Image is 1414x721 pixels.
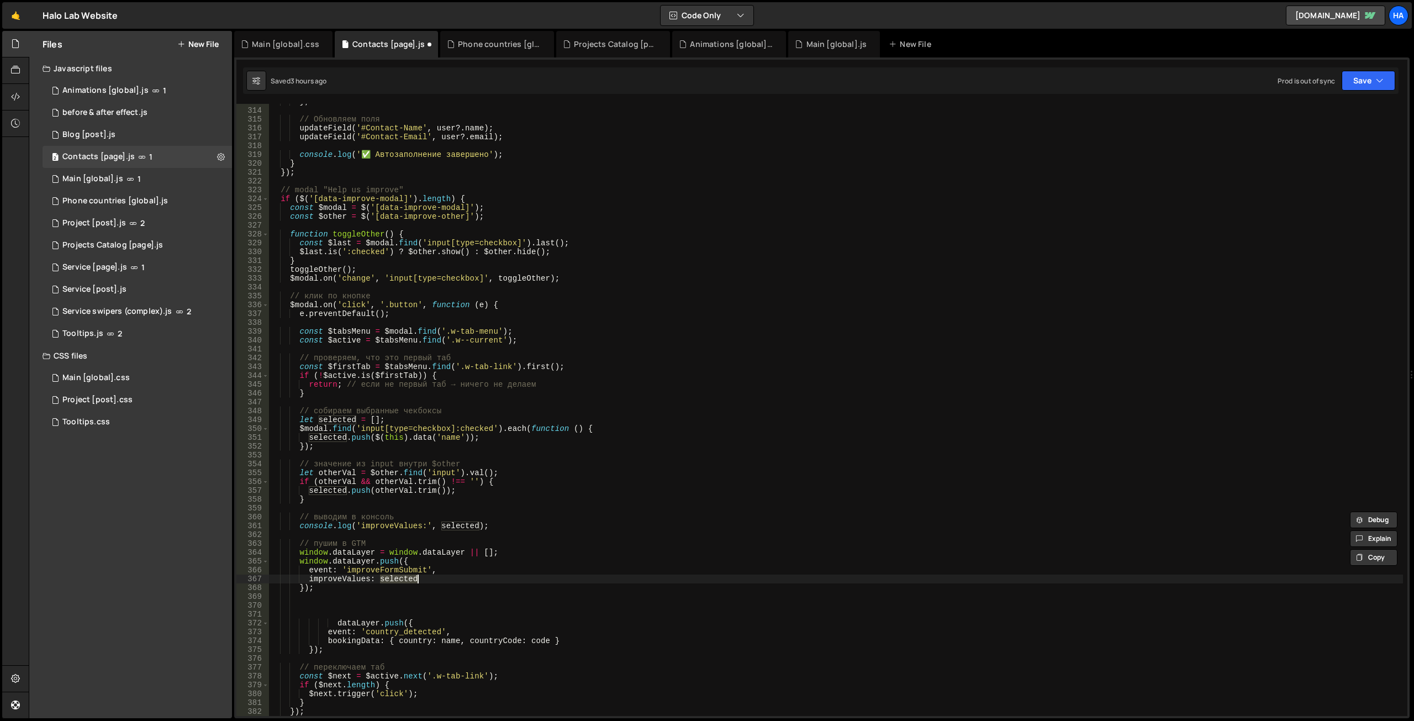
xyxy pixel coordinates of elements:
[236,504,269,513] div: 359
[236,557,269,566] div: 365
[62,395,133,405] div: Project [post].css
[236,133,269,141] div: 317
[236,309,269,318] div: 337
[236,592,269,601] div: 369
[1278,76,1335,86] div: Prod is out of sync
[118,329,122,338] span: 2
[62,285,126,294] div: Service [post].js
[236,690,269,698] div: 380
[43,9,118,22] div: Halo Lab Website
[138,175,141,183] span: 1
[62,152,135,162] div: Contacts [page].js
[29,57,232,80] div: Javascript files
[236,495,269,504] div: 358
[236,530,269,539] div: 362
[43,411,232,433] div: 826/18335.css
[236,159,269,168] div: 320
[62,373,130,383] div: Main [global].css
[236,345,269,354] div: 341
[236,221,269,230] div: 327
[236,619,269,628] div: 372
[1350,549,1397,566] button: Copy
[62,218,126,228] div: Project [post].js
[236,186,269,194] div: 323
[43,389,232,411] div: 826/9226.css
[62,329,103,339] div: Tooltips.js
[690,39,773,50] div: Animations [global].js
[236,433,269,442] div: 351
[236,239,269,248] div: 329
[29,345,232,367] div: CSS files
[236,548,269,557] div: 364
[1389,6,1408,25] a: Ha
[2,2,29,29] a: 🤙
[236,424,269,433] div: 350
[236,663,269,672] div: 377
[236,301,269,309] div: 336
[236,698,269,707] div: 381
[236,327,269,336] div: 339
[236,292,269,301] div: 335
[236,513,269,522] div: 360
[187,307,191,316] span: 2
[236,212,269,221] div: 326
[43,234,232,256] div: 826/10093.js
[236,150,269,159] div: 319
[236,371,269,380] div: 344
[149,152,152,161] span: 1
[236,654,269,663] div: 376
[62,108,147,118] div: before & after effect.js
[236,707,269,716] div: 382
[43,367,232,389] div: 826/3053.css
[236,265,269,274] div: 332
[1342,71,1395,91] button: Save
[236,522,269,530] div: 361
[43,256,232,278] div: 826/10500.js
[62,307,172,317] div: Service swipers (complex).js
[291,76,327,86] div: 3 hours ago
[236,141,269,150] div: 318
[236,601,269,610] div: 370
[352,39,425,50] div: Contacts [page].js
[43,124,232,146] div: 826/3363.js
[236,636,269,645] div: 374
[236,681,269,690] div: 379
[177,40,219,49] button: New File
[236,203,269,212] div: 325
[43,80,232,102] div: 826/2754.js
[236,451,269,460] div: 353
[62,174,123,184] div: Main [global].js
[271,76,327,86] div: Saved
[236,354,269,362] div: 342
[236,610,269,619] div: 371
[236,256,269,265] div: 331
[236,124,269,133] div: 316
[236,362,269,371] div: 343
[236,177,269,186] div: 322
[43,102,232,124] div: 826/19389.js
[62,417,110,427] div: Tooltips.css
[163,86,166,95] span: 1
[52,154,59,162] span: 2
[62,130,115,140] div: Blog [post].js
[236,407,269,415] div: 348
[806,39,867,50] div: Main [global].js
[236,415,269,424] div: 349
[236,477,269,486] div: 356
[1350,512,1397,528] button: Debug
[236,469,269,477] div: 355
[236,106,269,115] div: 314
[1350,530,1397,547] button: Explain
[43,212,232,234] div: 826/8916.js
[43,278,232,301] div: 826/7934.js
[236,645,269,654] div: 375
[236,442,269,451] div: 352
[236,566,269,575] div: 366
[43,190,232,212] div: 826/24828.js
[236,539,269,548] div: 363
[236,583,269,592] div: 368
[236,283,269,292] div: 334
[43,146,232,168] div: 826/1551.js
[236,274,269,283] div: 333
[62,240,163,250] div: Projects Catalog [page].js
